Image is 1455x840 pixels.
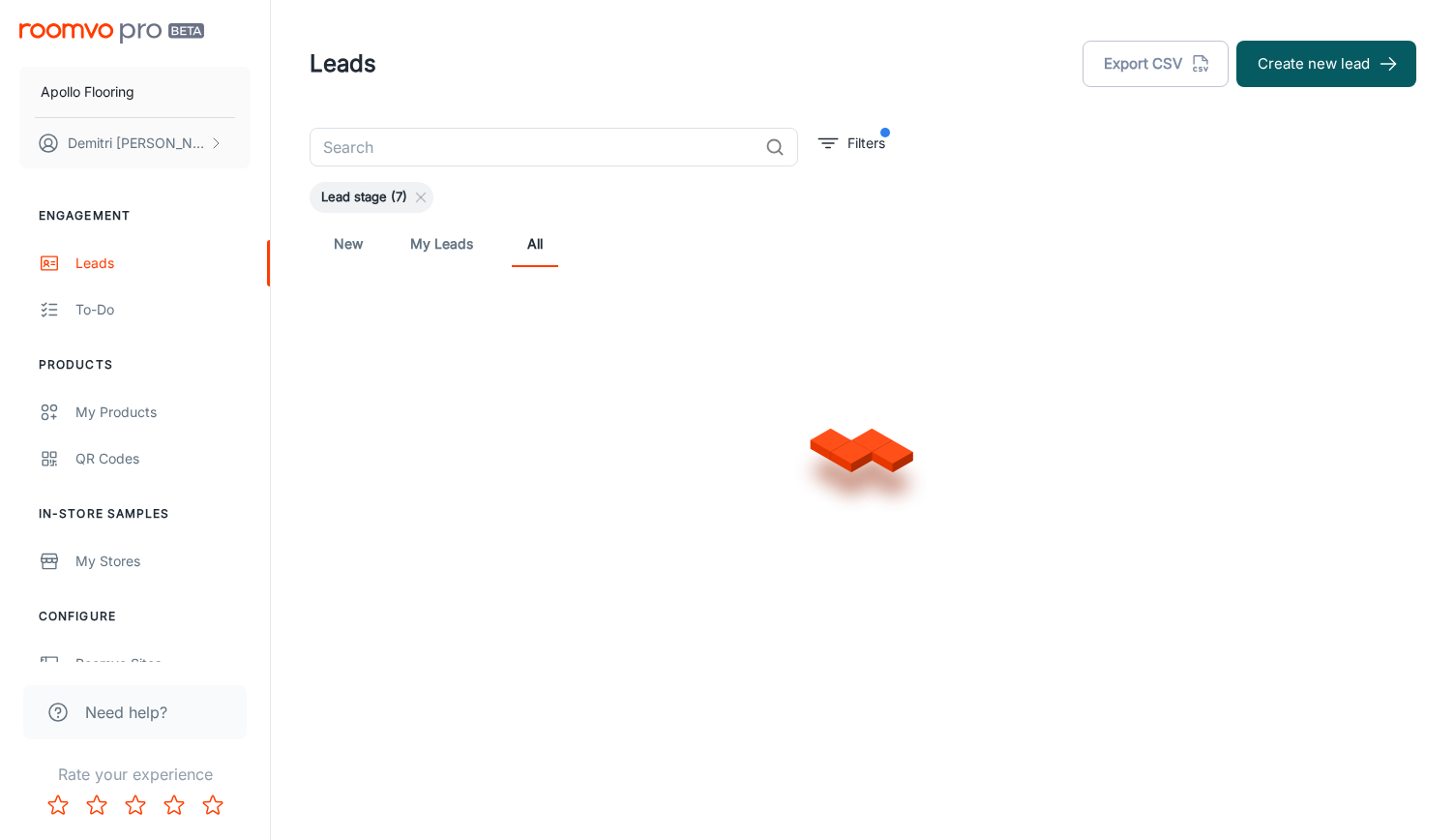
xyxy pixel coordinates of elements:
a: My Leads [410,221,473,267]
div: To-do [75,299,251,320]
div: Roomvo Sites [75,653,251,675]
div: Lead stage (7) [310,182,433,213]
button: Apollo Flooring [19,67,251,117]
p: Apollo Flooring [41,81,134,103]
div: Leads [75,253,251,274]
span: Lead stage (7) [310,188,419,207]
p: Filters [847,133,885,154]
button: Export CSV [1083,41,1229,87]
a: All [512,221,558,267]
h1: Leads [310,46,376,81]
span: Need help? [85,701,167,724]
div: My Stores [75,551,251,572]
button: Create new lead [1236,41,1416,87]
div: QR Codes [75,448,251,469]
button: filter [814,128,890,159]
p: Demitri [PERSON_NAME] [68,133,204,154]
div: My Products [75,402,251,423]
a: New [325,221,371,267]
input: Search [310,128,757,166]
button: Demitri [PERSON_NAME] [19,118,251,168]
img: Roomvo PRO Beta [19,23,204,44]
